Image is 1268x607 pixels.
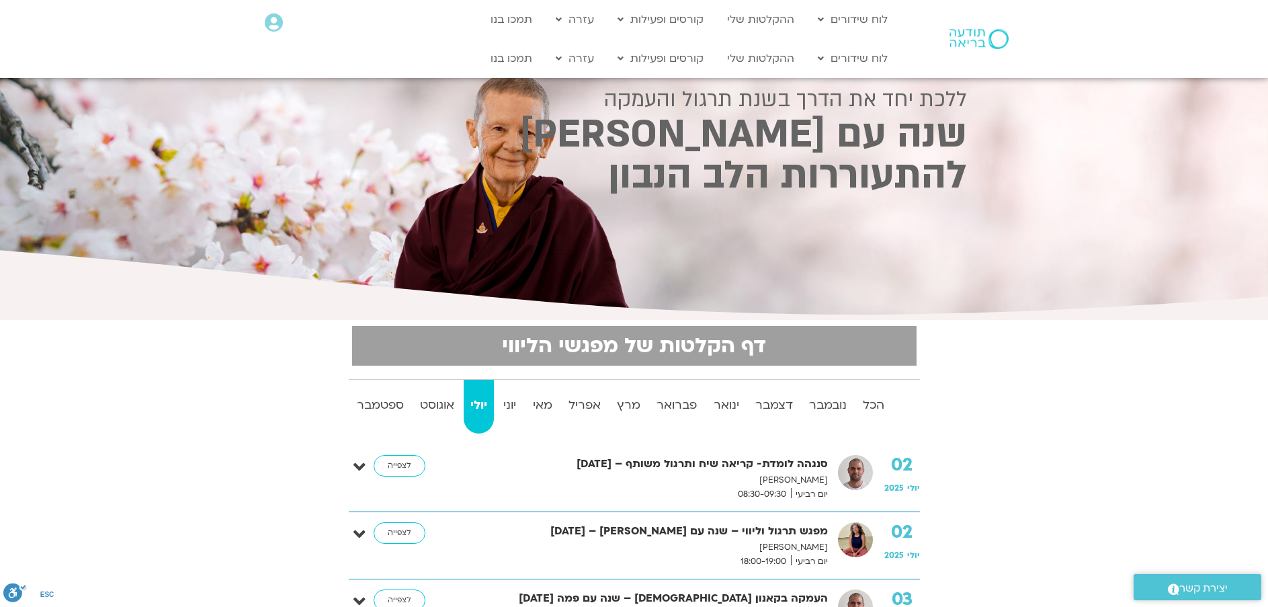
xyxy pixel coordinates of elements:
[907,550,920,561] span: יולי
[374,522,425,544] a: לצפייה
[811,7,894,32] a: לוח שידורים
[707,380,746,434] a: ינואר
[475,522,828,540] strong: מפגש תרגול וליווי – שנה עם [PERSON_NAME] – [DATE]
[302,87,967,112] h2: ללכת יחד את הדרך בשנת תרגול והעמקה
[464,395,494,415] strong: יולי
[526,395,559,415] strong: מאי
[884,550,904,561] span: 2025
[884,455,920,475] strong: 02
[350,380,411,434] a: ספטמבר
[650,395,704,415] strong: פברואר
[475,540,828,555] p: [PERSON_NAME]
[802,395,853,415] strong: נובמבר
[650,380,704,434] a: פברואר
[749,380,800,434] a: דצמבר
[350,395,411,415] strong: ספטמבר
[497,395,523,415] strong: יוני
[562,395,607,415] strong: אפריל
[811,46,894,71] a: לוח שידורים
[802,380,853,434] a: נובמבר
[1134,574,1261,600] a: יצירת קשר
[611,7,710,32] a: קורסים ופעילות
[549,46,601,71] a: עזרה
[856,380,891,434] a: הכל
[475,455,828,473] strong: סנגהה לומדת- קריאה שיח ותרגול משותף – [DATE]
[907,483,920,493] span: יולי
[302,158,967,194] h2: להתעוררות הלב הנבון
[856,395,891,415] strong: הכל
[791,487,828,501] span: יום רביעי
[884,522,920,542] strong: 02
[484,7,539,32] a: תמכו בנו
[733,487,791,501] span: 08:30-09:30
[720,7,801,32] a: ההקלטות שלי
[413,395,461,415] strong: אוגוסט
[374,455,425,477] a: לצפייה
[302,117,967,153] h2: שנה עם [PERSON_NAME]
[526,380,559,434] a: מאי
[707,395,746,415] strong: ינואר
[749,395,800,415] strong: דצמבר
[884,483,904,493] span: 2025
[497,380,523,434] a: יוני
[611,46,710,71] a: קורסים ופעילות
[610,395,647,415] strong: מרץ
[610,380,647,434] a: מרץ
[360,334,908,358] h2: דף הקלטות של מפגשי הליווי
[484,46,539,71] a: תמכו בנו
[413,380,461,434] a: אוגוסט
[720,46,801,71] a: ההקלטות שלי
[949,29,1009,49] img: תודעה בריאה
[549,7,601,32] a: עזרה
[562,380,607,434] a: אפריל
[736,555,791,569] span: 18:00-19:00
[1179,579,1228,598] span: יצירת קשר
[464,380,494,434] a: יולי
[475,473,828,487] p: [PERSON_NAME]
[791,555,828,569] span: יום רביעי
